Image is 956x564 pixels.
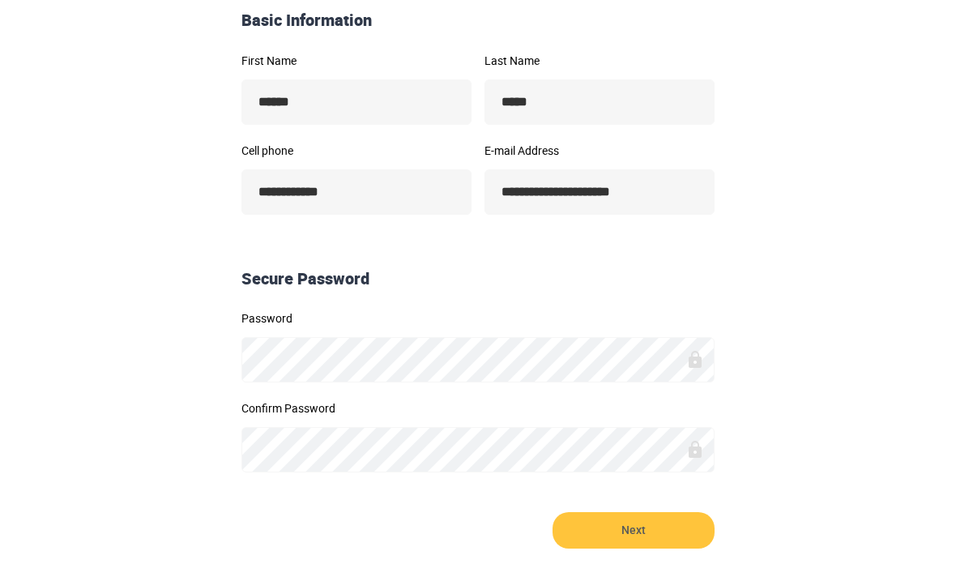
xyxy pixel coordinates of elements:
[241,313,715,324] label: Password
[553,512,715,549] button: Next
[241,403,715,414] label: Confirm Password
[241,145,472,156] label: Cell phone
[241,55,472,66] label: First Name
[235,267,721,291] div: Secure Password
[484,55,715,66] label: Last Name
[484,145,715,156] label: E-mail Address
[235,9,721,32] div: Basic Information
